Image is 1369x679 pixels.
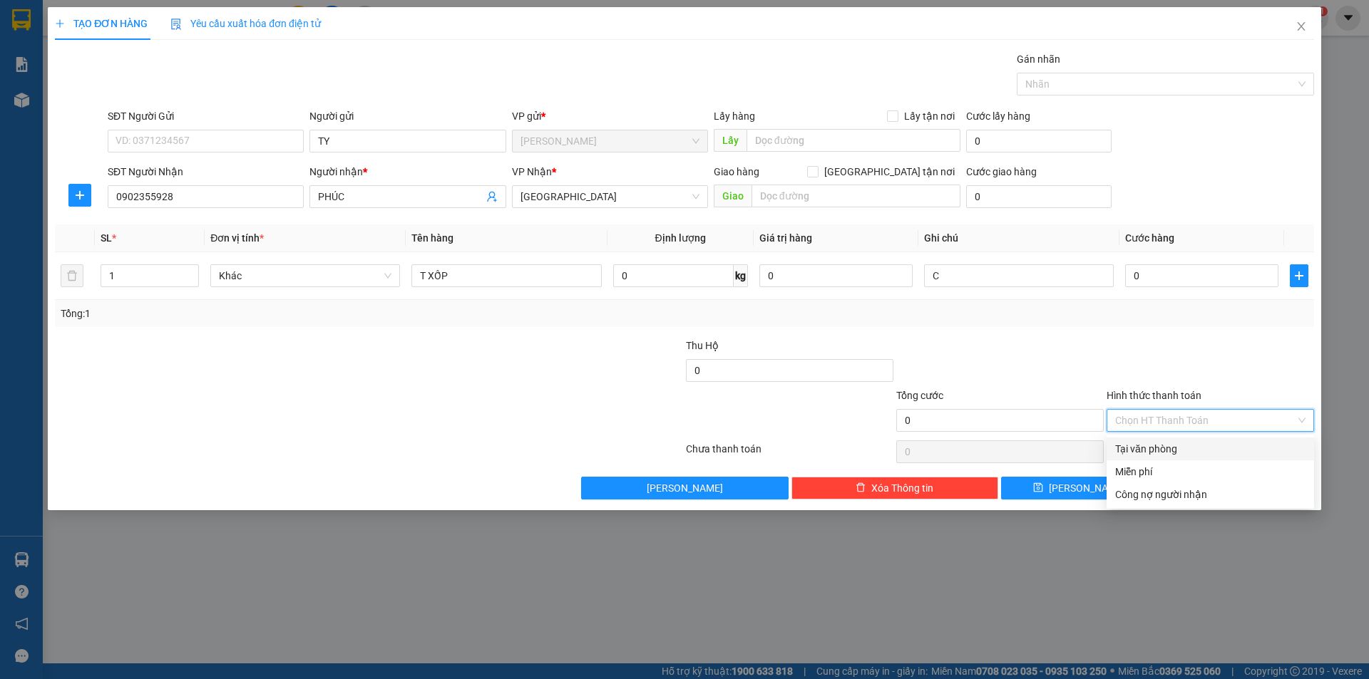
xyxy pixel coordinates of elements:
[1033,482,1043,494] span: save
[12,44,126,61] div: KẾT
[819,164,960,180] span: [GEOGRAPHIC_DATA] tận nơi
[57,90,84,105] span: R/60
[210,232,264,244] span: Đơn vị tính
[924,264,1114,287] input: Ghi Chú
[1290,264,1308,287] button: plus
[966,166,1037,177] label: Cước giao hàng
[684,441,895,466] div: Chưa thanh toán
[101,232,112,244] span: SL
[896,390,943,401] span: Tổng cước
[966,130,1112,152] input: Cước lấy hàng
[1281,7,1321,47] button: Close
[747,129,960,152] input: Dọc đường
[219,265,391,286] span: Khác
[1296,21,1307,32] span: close
[1049,480,1125,496] span: [PERSON_NAME]
[1017,53,1060,65] label: Gán nhãn
[486,191,498,202] span: user-add
[136,44,281,61] div: CHỊ 7
[521,186,699,207] span: SÀI GÒN
[55,19,65,28] span: plus
[1107,483,1314,506] div: Cước gửi hàng sẽ được ghi vào công nợ của người nhận
[411,264,601,287] input: VD: Bàn, Ghế
[170,19,182,30] img: icon
[759,232,812,244] span: Giá trị hàng
[1115,441,1306,457] div: Tại văn phòng
[734,264,748,287] span: kg
[1107,390,1201,401] label: Hình thức thanh toán
[759,264,913,287] input: 0
[581,477,789,499] button: [PERSON_NAME]
[411,232,453,244] span: Tên hàng
[12,89,281,107] div: Ghi chú:
[136,12,170,27] span: Nhận:
[12,12,126,44] div: [PERSON_NAME]
[1001,477,1156,499] button: save[PERSON_NAME]
[61,306,528,321] div: Tổng: 1
[170,18,321,29] span: Yêu cầu xuất hóa đơn điện tử
[966,185,1112,208] input: Cước giao hàng
[686,340,719,351] span: Thu Hộ
[55,18,148,29] span: TẠO ĐƠN HÀNG
[309,164,506,180] div: Người nhận
[714,166,759,177] span: Giao hàng
[1115,464,1306,480] div: Miễn phí
[647,480,723,496] span: [PERSON_NAME]
[512,108,708,124] div: VP gửi
[136,12,281,44] div: [GEOGRAPHIC_DATA]
[918,224,1119,252] th: Ghi chú
[1125,232,1174,244] span: Cước hàng
[655,232,706,244] span: Định lượng
[68,184,91,207] button: plus
[966,110,1030,122] label: Cước lấy hàng
[714,129,747,152] span: Lấy
[12,71,281,89] div: Tên hàng: T ( : 1 )
[791,477,999,499] button: deleteXóa Thông tin
[752,185,960,207] input: Dọc đường
[12,12,34,27] span: Gửi:
[103,70,123,90] span: SL
[1291,270,1308,281] span: plus
[1115,487,1306,502] div: Công nợ người nhận
[856,482,866,494] span: delete
[69,190,91,201] span: plus
[108,108,304,124] div: SĐT Người Gửi
[108,164,304,180] div: SĐT Người Nhận
[871,480,933,496] span: Xóa Thông tin
[512,166,552,177] span: VP Nhận
[521,130,699,152] span: TAM QUAN
[714,110,755,122] span: Lấy hàng
[61,264,83,287] button: delete
[309,108,506,124] div: Người gửi
[714,185,752,207] span: Giao
[898,108,960,124] span: Lấy tận nơi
